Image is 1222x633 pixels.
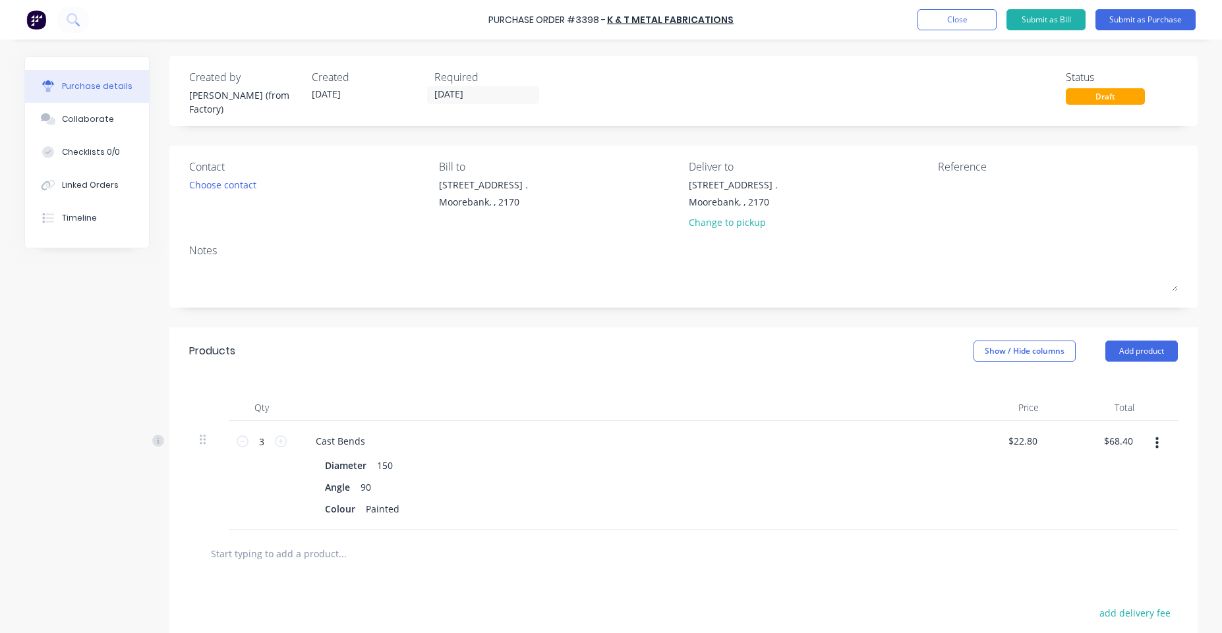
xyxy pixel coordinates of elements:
[1105,341,1178,362] button: Add product
[689,195,778,209] div: Moorebank, , 2170
[189,88,301,116] div: [PERSON_NAME] (from Factory)
[229,395,295,421] div: Qty
[917,9,997,30] button: Close
[1049,395,1145,421] div: Total
[439,178,528,192] div: [STREET_ADDRESS] .
[210,540,474,566] input: Start typing to add a product...
[62,212,97,224] div: Timeline
[434,69,546,85] div: Required
[355,478,376,497] div: 90
[689,159,929,175] div: Deliver to
[1091,604,1178,621] button: add delivery fee
[312,69,424,85] div: Created
[26,10,46,30] img: Factory
[320,456,372,475] div: Diameter
[439,159,679,175] div: Bill to
[1066,69,1178,85] div: Status
[689,178,778,192] div: [STREET_ADDRESS] .
[320,499,361,518] div: Colour
[974,341,1076,362] button: Show / Hide columns
[189,69,301,85] div: Created by
[189,159,429,175] div: Contact
[938,159,1178,175] div: Reference
[62,179,119,191] div: Linked Orders
[25,202,149,234] button: Timeline
[488,13,606,27] div: Purchase Order #3398 -
[607,13,734,26] a: K & T METAL FABRICATIONS
[372,456,398,475] div: 150
[62,80,132,92] div: Purchase details
[954,395,1049,421] div: Price
[1066,88,1145,105] div: Draft
[1095,9,1196,30] button: Submit as Purchase
[25,70,149,103] button: Purchase details
[305,431,376,451] div: Cast Bends
[189,242,1178,258] div: Notes
[25,103,149,136] button: Collaborate
[25,136,149,169] button: Checklists 0/0
[62,113,114,125] div: Collaborate
[25,169,149,202] button: Linked Orders
[189,178,256,192] div: Choose contact
[1006,9,1086,30] button: Submit as Bill
[361,499,405,518] div: Painted
[320,478,355,497] div: Angle
[62,146,120,158] div: Checklists 0/0
[439,195,528,209] div: Moorebank, , 2170
[189,343,235,359] div: Products
[689,215,778,229] div: Change to pickup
